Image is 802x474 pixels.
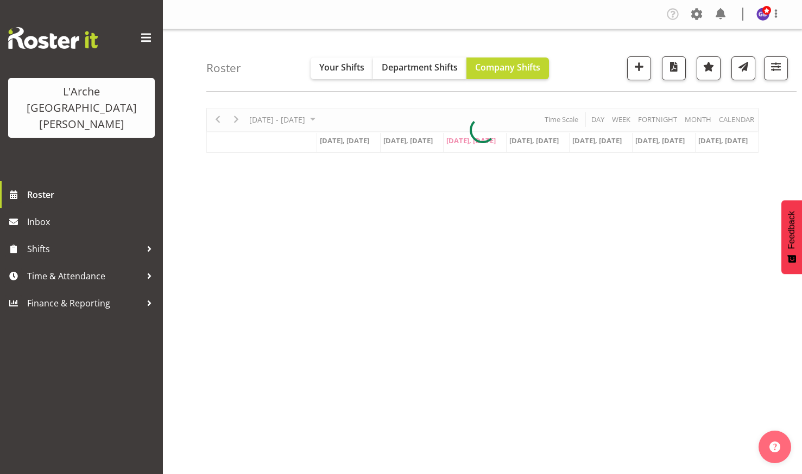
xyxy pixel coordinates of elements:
h4: Roster [206,62,241,74]
button: Download a PDF of the roster according to the set date range. [662,56,686,80]
span: Your Shifts [319,61,364,73]
button: Your Shifts [311,57,373,79]
img: help-xxl-2.png [769,441,780,452]
button: Highlight an important date within the roster. [697,56,721,80]
span: Company Shifts [475,61,540,73]
button: Feedback - Show survey [781,200,802,274]
span: Time & Attendance [27,268,141,284]
button: Send a list of all shifts for the selected filtered period to all rostered employees. [731,56,755,80]
div: L'Arche [GEOGRAPHIC_DATA][PERSON_NAME] [19,84,144,132]
span: Inbox [27,214,157,230]
span: Finance & Reporting [27,295,141,311]
img: Rosterit website logo [8,27,98,49]
button: Add a new shift [627,56,651,80]
img: gillian-bradshaw10168.jpg [756,8,769,21]
span: Shifts [27,241,141,257]
button: Company Shifts [466,57,549,79]
span: Feedback [787,211,797,249]
button: Department Shifts [373,57,466,79]
button: Filter Shifts [764,56,788,80]
span: Department Shifts [382,61,458,73]
span: Roster [27,187,157,203]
